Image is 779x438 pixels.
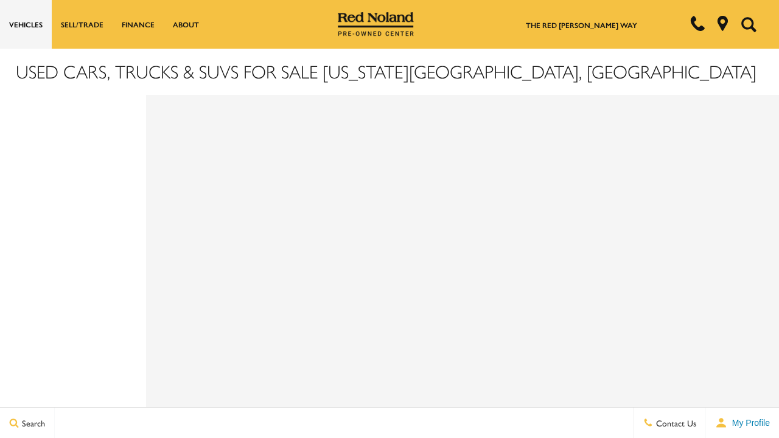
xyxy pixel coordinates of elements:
button: user-profile-menu [706,408,779,438]
a: The Red [PERSON_NAME] Way [526,19,637,30]
img: Red Noland Pre-Owned [338,12,414,36]
span: Search [19,417,45,429]
span: My Profile [727,418,770,428]
span: Contact Us [653,417,696,429]
button: Open the search field [736,1,761,48]
a: Red Noland Pre-Owned [338,16,414,29]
